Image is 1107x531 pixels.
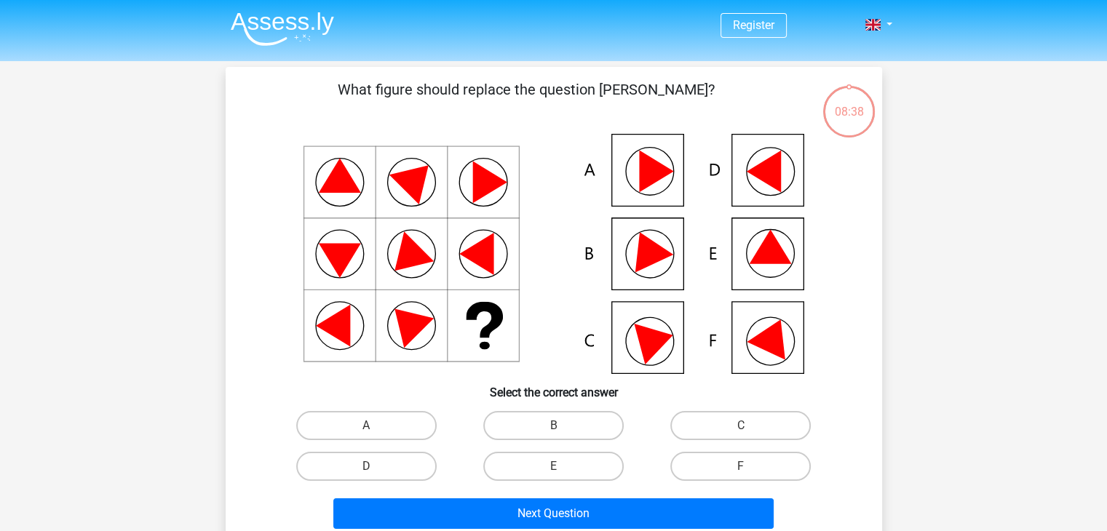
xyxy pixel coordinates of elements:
img: Assessly [231,12,334,46]
p: What figure should replace the question [PERSON_NAME]? [249,79,804,122]
h6: Select the correct answer [249,374,859,399]
label: D [296,452,437,481]
button: Next Question [333,498,774,529]
a: Register [733,18,774,32]
label: A [296,411,437,440]
div: 08:38 [822,84,876,121]
label: F [670,452,811,481]
label: E [483,452,624,481]
label: C [670,411,811,440]
label: B [483,411,624,440]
